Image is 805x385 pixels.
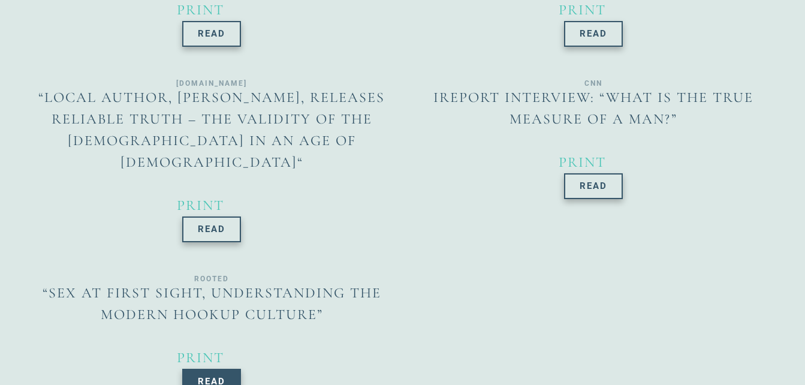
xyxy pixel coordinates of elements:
a: Read [564,173,623,199]
span: Print [177,197,224,214]
span: Read [198,29,225,38]
h4: [DOMAIN_NAME] [36,80,388,87]
p: “Local author, [PERSON_NAME], releases Reliable Truth – The Validity of the [DEMOGRAPHIC_DATA] in... [36,87,388,173]
a: Read [564,21,623,47]
p: iReport Interview: “What is the True Measure of a Man?” [418,87,770,130]
span: Print [177,349,224,366]
span: Print [177,1,224,19]
span: Read [198,225,225,234]
span: Read [580,29,607,38]
a: Read [182,21,241,47]
a: Print [559,154,628,171]
a: Print [177,349,246,366]
span: Print [559,1,606,19]
h4: Rooted [36,275,388,282]
h4: CNN [418,80,770,87]
a: Print [177,1,246,19]
span: Read [580,182,607,191]
a: Print [177,197,246,214]
p: “Sex at First Sight, Understanding the Modern Hookup Culture” [36,282,388,326]
a: Print [559,1,628,19]
span: Print [559,154,606,171]
a: Read [182,216,241,242]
